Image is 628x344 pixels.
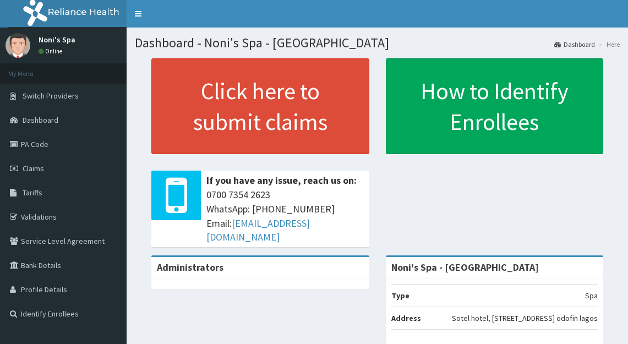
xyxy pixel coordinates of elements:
[151,58,369,154] a: Click here to submit claims
[23,163,44,173] span: Claims
[206,174,357,187] b: If you have any issue, reach us on:
[157,261,223,274] b: Administrators
[6,33,30,58] img: User Image
[391,261,539,274] strong: Noni's Spa - [GEOGRAPHIC_DATA]
[391,291,409,301] b: Type
[39,47,65,55] a: Online
[206,217,310,244] a: [EMAIL_ADDRESS][DOMAIN_NAME]
[596,40,620,49] li: Here
[386,58,604,154] a: How to Identify Enrollees
[135,36,620,50] h1: Dashboard - Noni's Spa - [GEOGRAPHIC_DATA]
[23,91,79,101] span: Switch Providers
[585,290,598,301] p: Spa
[554,40,595,49] a: Dashboard
[23,115,58,125] span: Dashboard
[206,188,364,244] span: 0700 7354 2623 WhatsApp: [PHONE_NUMBER] Email:
[452,313,598,324] p: Sotel hotel, [STREET_ADDRESS] odofin lagos
[39,36,75,43] p: Noni's Spa
[391,313,421,323] b: Address
[23,188,42,198] span: Tariffs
